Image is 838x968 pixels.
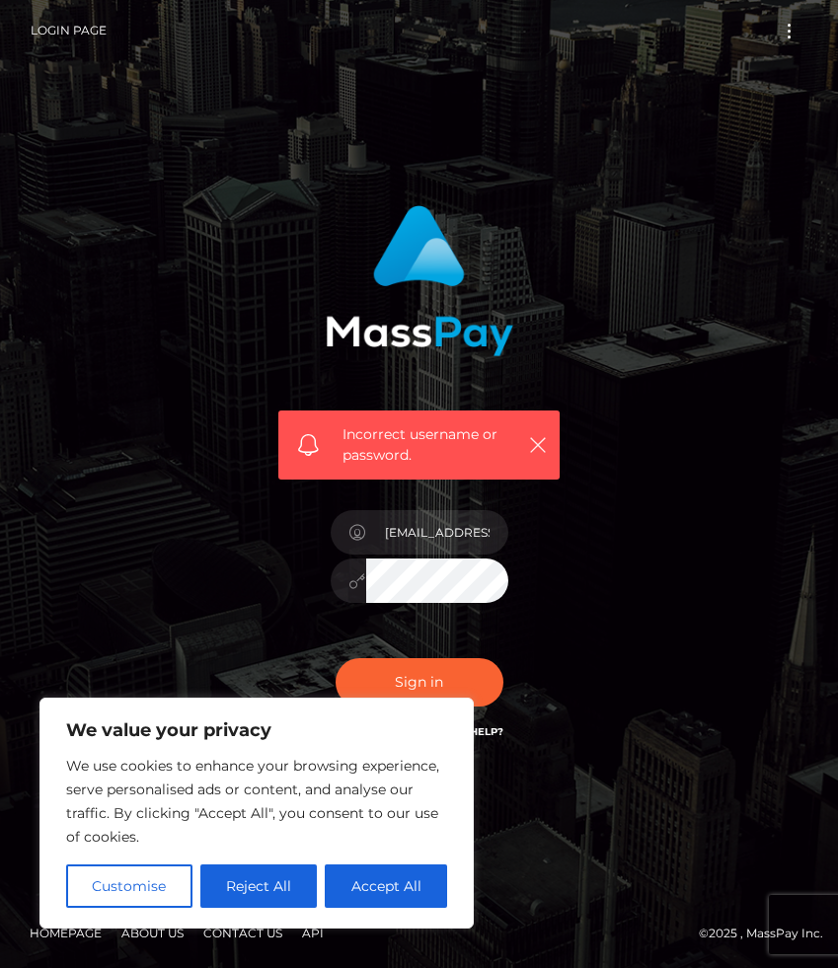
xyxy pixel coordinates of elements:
[200,864,318,908] button: Reject All
[343,424,518,466] span: Incorrect username or password.
[325,864,447,908] button: Accept All
[195,918,290,948] a: Contact Us
[294,918,332,948] a: API
[66,864,192,908] button: Customise
[326,205,513,356] img: MassPay Login
[336,658,503,707] button: Sign in
[114,918,191,948] a: About Us
[15,923,823,944] div: © 2025 , MassPay Inc.
[22,918,110,948] a: Homepage
[366,510,508,555] input: Username...
[31,10,107,51] a: Login Page
[66,718,447,742] p: We value your privacy
[39,698,474,929] div: We value your privacy
[66,754,447,849] p: We use cookies to enhance your browsing experience, serve personalised ads or content, and analys...
[771,18,807,44] button: Toggle navigation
